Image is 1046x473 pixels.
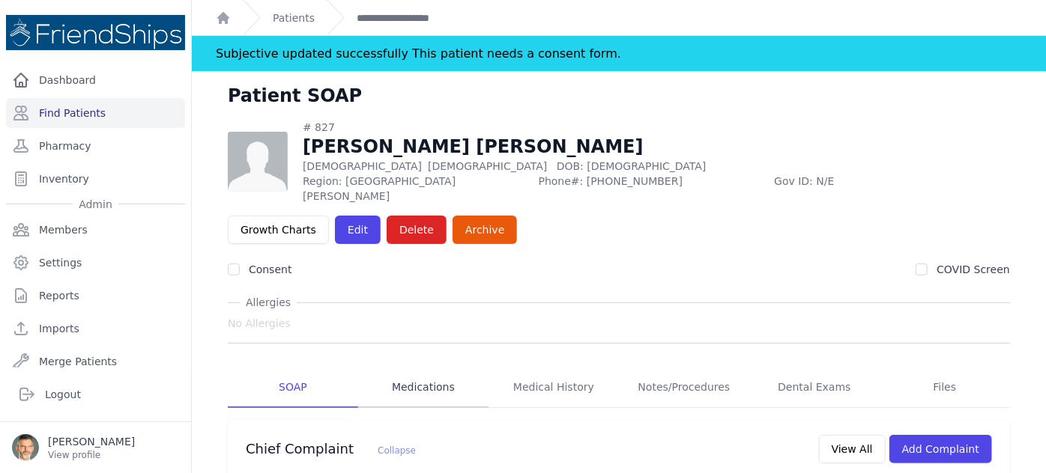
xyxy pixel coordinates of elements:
[12,379,179,409] a: Logout
[6,15,185,50] img: Medical Missions EMR
[6,164,185,194] a: Inventory
[489,367,619,408] a: Medical History
[6,314,185,344] a: Imports
[889,435,992,463] button: Add Complaint
[6,281,185,311] a: Reports
[303,120,1010,135] div: # 827
[937,263,1010,275] label: COVID Screen
[228,132,288,192] img: person-242608b1a05df3501eefc295dc1bc67a.jpg
[303,159,1010,174] p: [DEMOGRAPHIC_DATA]
[6,98,185,128] a: Find Patients
[48,449,135,461] p: View profile
[453,216,517,244] a: Archive
[749,367,880,408] a: Dental Exams
[228,216,329,244] a: Growth Charts
[335,216,381,244] a: Edit
[249,263,291,275] label: Consent
[774,174,1010,204] span: Gov ID: N/E
[303,135,1010,159] h1: [PERSON_NAME] [PERSON_NAME]
[378,445,416,456] span: Collapse
[228,316,291,331] span: No Allergies
[303,174,530,204] span: Region: [GEOGRAPHIC_DATA][PERSON_NAME]
[387,216,447,244] button: Delete
[619,367,749,408] a: Notes/Procedures
[228,367,358,408] a: SOAP
[539,174,766,204] span: Phone#: [PHONE_NUMBER]
[6,347,185,376] a: Merge Patients
[273,10,315,25] a: Patients
[228,84,362,108] h1: Patient SOAP
[216,36,621,71] div: Subjective updated successfully This patient needs a consent form.
[6,131,185,161] a: Pharmacy
[819,435,886,463] button: View All
[358,367,489,408] a: Medications
[12,434,179,461] a: [PERSON_NAME] View profile
[6,65,185,95] a: Dashboard
[73,197,118,212] span: Admin
[6,215,185,245] a: Members
[557,160,707,172] span: DOB: [DEMOGRAPHIC_DATA]
[228,367,1010,408] nav: Tabs
[240,295,297,310] span: Allergies
[6,248,185,278] a: Settings
[428,160,547,172] span: [DEMOGRAPHIC_DATA]
[48,434,135,449] p: [PERSON_NAME]
[192,36,1046,72] div: Notification
[246,440,416,458] h3: Chief Complaint
[880,367,1010,408] a: Files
